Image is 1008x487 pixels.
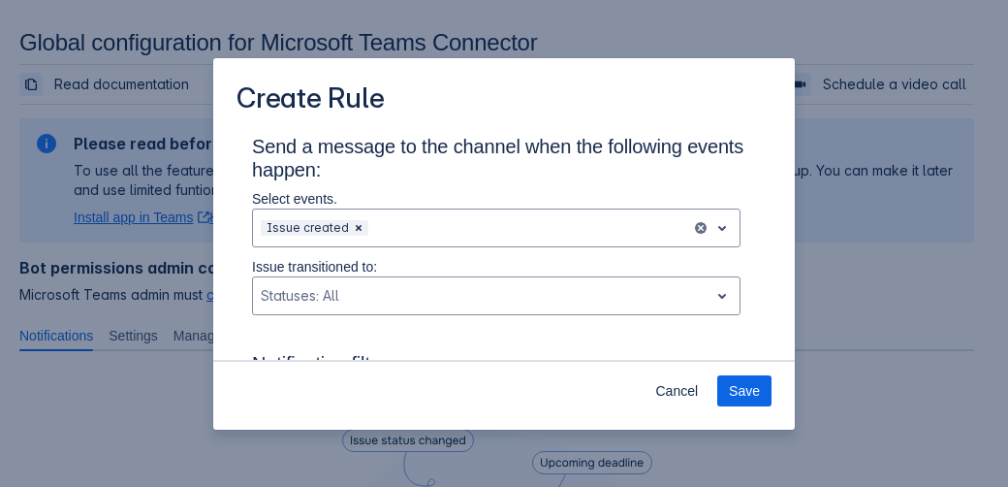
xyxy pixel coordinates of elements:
span: Save [729,375,760,406]
span: Clear [351,220,366,236]
div: Remove Issue created [349,220,368,236]
h3: Notification filters [252,352,756,383]
span: open [710,216,734,240]
div: Scrollable content [213,133,795,362]
p: Issue transitioned to: [252,257,740,276]
div: Issue created [261,220,349,236]
button: Cancel [644,375,709,406]
h3: Create Rule [236,81,385,119]
span: Cancel [655,375,698,406]
span: open [710,284,734,308]
button: Save [717,375,772,406]
p: Select events. [252,189,740,209]
button: clear [695,220,707,236]
h3: Send a message to the channel when the following events happen: [252,135,756,189]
